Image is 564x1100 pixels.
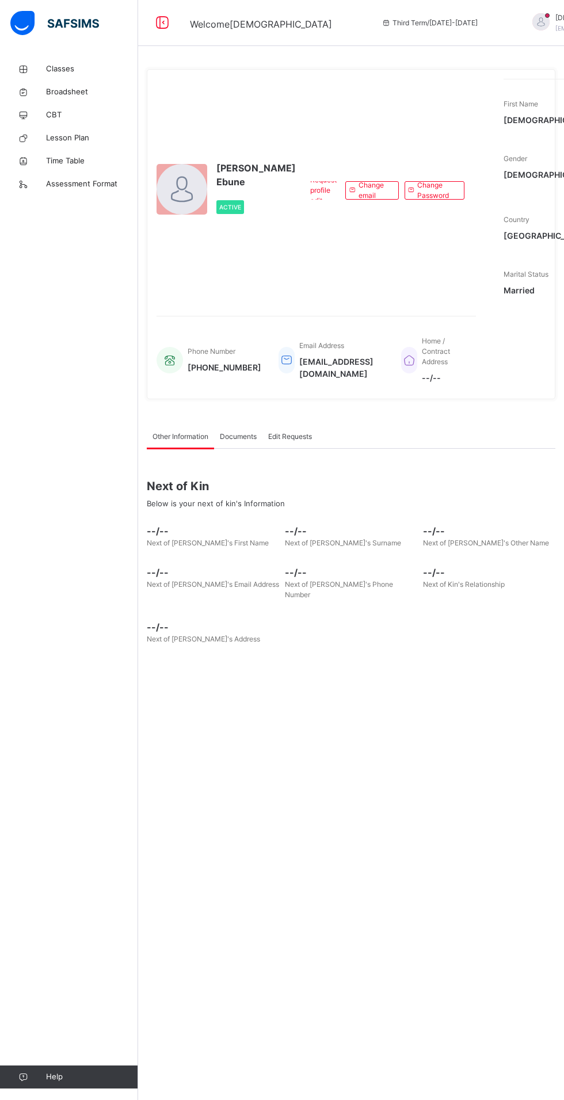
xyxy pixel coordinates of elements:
[310,175,337,206] span: Request profile edit
[147,499,285,508] span: Below is your next of kin's Information
[423,566,555,579] span: --/--
[188,347,235,356] span: Phone Number
[423,580,505,589] span: Next of Kin's Relationship
[147,538,269,547] span: Next of [PERSON_NAME]'s First Name
[381,18,478,28] span: session/term information
[147,620,279,634] span: --/--
[422,337,450,366] span: Home / Contract Address
[216,161,296,189] span: [PERSON_NAME] Ebune
[299,356,384,380] span: [EMAIL_ADDRESS][DOMAIN_NAME]
[153,431,208,442] span: Other Information
[422,372,464,384] span: --/--
[268,431,312,442] span: Edit Requests
[359,180,390,201] span: Change email
[10,11,99,35] img: safsims
[504,154,527,163] span: Gender
[190,18,332,30] span: Welcome [DEMOGRAPHIC_DATA]
[147,580,279,589] span: Next of [PERSON_NAME]'s Email Address
[219,204,241,211] span: Active
[504,215,529,224] span: Country
[147,478,555,495] span: Next of Kin
[147,566,279,579] span: --/--
[147,524,279,538] span: --/--
[423,538,549,547] span: Next of [PERSON_NAME]'s Other Name
[46,63,138,75] span: Classes
[504,270,548,278] span: Marital Status
[46,86,138,98] span: Broadsheet
[285,524,417,538] span: --/--
[46,132,138,144] span: Lesson Plan
[46,155,138,167] span: Time Table
[285,566,417,579] span: --/--
[46,109,138,121] span: CBT
[188,361,261,373] span: [PHONE_NUMBER]
[504,100,538,108] span: First Name
[417,180,455,201] span: Change Password
[220,431,257,442] span: Documents
[285,580,393,599] span: Next of [PERSON_NAME]'s Phone Number
[46,1071,138,1083] span: Help
[46,178,138,190] span: Assessment Format
[299,341,344,350] span: Email Address
[147,635,260,643] span: Next of [PERSON_NAME]'s Address
[285,538,401,547] span: Next of [PERSON_NAME]'s Surname
[423,524,555,538] span: --/--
